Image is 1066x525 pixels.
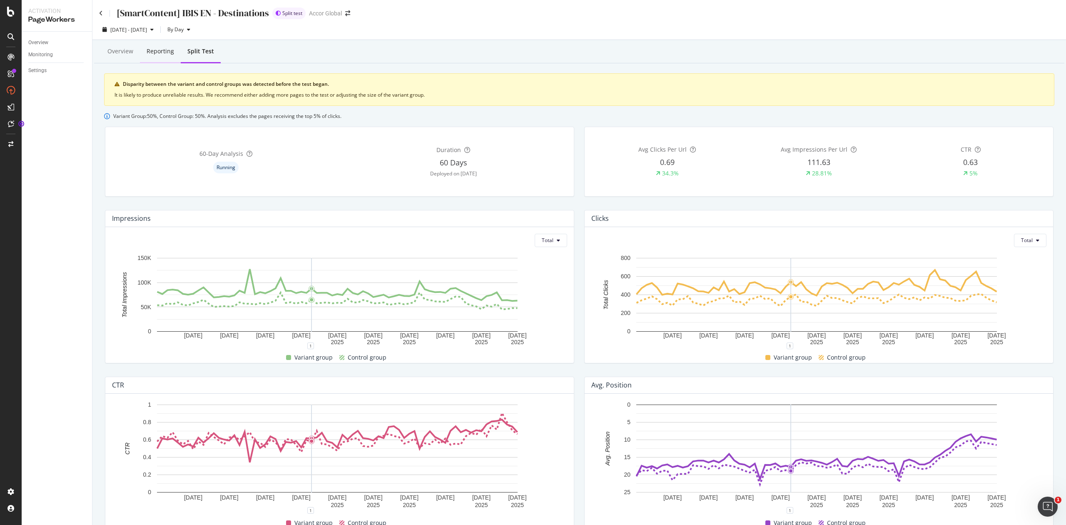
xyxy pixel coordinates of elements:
[475,338,488,345] text: 2025
[348,352,386,362] span: Control group
[143,471,152,478] text: 0.2
[882,338,895,345] text: 2025
[475,502,488,508] text: 2025
[627,328,630,335] text: 0
[621,291,631,298] text: 400
[110,26,147,33] span: [DATE] - [DATE]
[436,494,454,501] text: [DATE]
[440,157,467,168] div: 60 Days
[624,436,630,443] text: 10
[591,254,1042,346] svg: A chart.
[987,332,1006,338] text: [DATE]
[604,431,611,466] text: Avg. Position
[511,502,524,508] text: 2025
[367,338,380,345] text: 2025
[199,150,243,158] div: 60 -Day Analysis
[735,494,754,501] text: [DATE]
[810,338,823,345] text: 2025
[309,9,342,17] div: Accor Global
[115,91,1044,99] div: It is likely to produce unreliable results. We recommend either adding more pages to the test or ...
[112,214,151,222] div: Impressions
[112,381,124,389] div: CTR
[591,400,1042,510] div: A chart.
[112,400,563,510] svg: A chart.
[272,7,306,19] div: brand label
[511,338,524,345] text: 2025
[771,494,790,501] text: [DATE]
[124,442,131,455] text: CTR
[217,165,235,170] span: Running
[141,303,152,310] text: 50K
[143,436,152,443] text: 0.6
[846,338,859,345] text: 2025
[137,279,151,286] text: 100K
[436,332,454,338] text: [DATE]
[121,272,128,317] text: Total Impressions
[213,162,239,173] div: info label
[28,15,85,25] div: PageWorkers
[107,47,133,55] div: Overview
[621,273,631,280] text: 600
[535,234,567,247] button: Total
[28,66,86,75] a: Settings
[879,332,898,338] text: [DATE]
[662,169,679,177] div: 34.3%
[28,38,48,47] div: Overview
[638,145,687,154] div: Avg Clicks Per Url
[627,401,630,408] text: 0
[915,332,934,338] text: [DATE]
[603,280,609,310] text: Total Clicks
[123,80,1044,88] div: Disparity between the variant and control groups was detected before the test began.
[787,342,793,349] div: 1
[807,157,830,168] div: 111.63
[99,10,103,16] a: Click to go back
[436,146,461,154] div: Duration
[591,214,609,222] div: Clicks
[621,310,631,316] text: 200
[184,494,202,501] text: [DATE]
[508,494,526,501] text: [DATE]
[990,338,1003,345] text: 2025
[164,26,184,33] span: By Day
[17,120,25,127] div: Tooltip anchor
[367,502,380,508] text: 2025
[624,454,630,460] text: 15
[781,145,847,154] div: Avg Impressions Per Url
[147,47,174,55] div: Reporting
[827,352,866,362] span: Control group
[364,332,382,338] text: [DATE]
[113,112,341,120] span: Variant Group: 50 %, Control Group: 50 %. Analysis excludes the pages receiving the top 5% of cli...
[621,255,631,261] text: 800
[99,23,157,36] button: [DATE] - [DATE]
[148,328,151,335] text: 0
[28,50,86,59] a: Monitoring
[963,157,978,168] div: 0.63
[735,332,754,338] text: [DATE]
[954,502,967,508] text: 2025
[954,338,967,345] text: 2025
[282,11,302,16] span: Split test
[148,401,151,408] text: 1
[591,381,632,389] div: Avg. position
[915,494,934,501] text: [DATE]
[961,145,971,154] div: CTR
[294,352,333,362] span: Variant group
[663,332,682,338] text: [DATE]
[472,332,491,338] text: [DATE]
[624,471,630,478] text: 20
[117,7,269,20] div: [SmartContent] IBIS EN - Destinations
[1038,497,1058,517] iframe: Intercom live chat
[184,332,202,338] text: [DATE]
[843,332,862,338] text: [DATE]
[807,494,826,501] text: [DATE]
[28,66,47,75] div: Settings
[969,169,978,177] div: 5%
[331,338,344,345] text: 2025
[28,50,53,59] div: Monitoring
[774,352,812,362] span: Variant group
[112,254,563,346] svg: A chart.
[843,494,862,501] text: [DATE]
[951,332,970,338] text: [DATE]
[143,454,152,460] text: 0.4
